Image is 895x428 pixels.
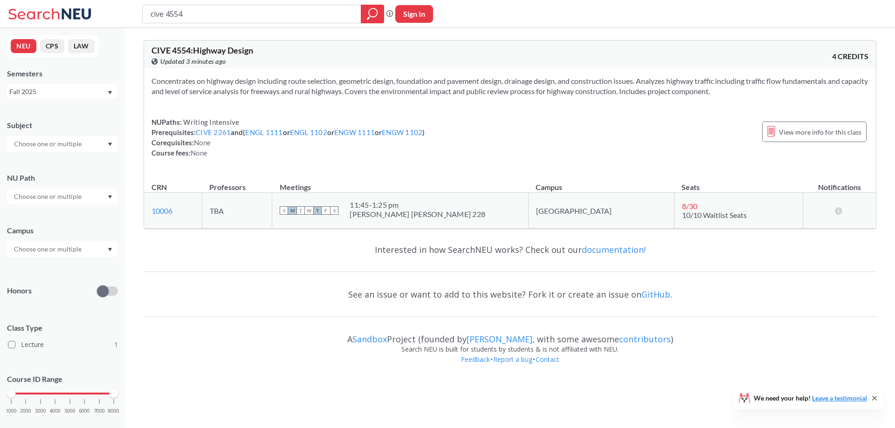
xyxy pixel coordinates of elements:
[7,173,118,183] div: NU Path
[674,173,803,193] th: Seats
[144,236,876,263] div: Interested in how SearchNEU works? Check out our
[151,182,167,192] div: CRN
[108,408,119,414] span: 8000
[350,210,485,219] div: [PERSON_NAME] [PERSON_NAME] 228
[330,206,338,215] span: S
[202,173,272,193] th: Professors
[20,408,31,414] span: 2000
[7,136,118,152] div: Dropdown arrow
[779,126,861,138] span: View more info for this class
[7,84,118,99] div: Fall 2025Dropdown arrow
[582,244,646,255] a: documentation!
[395,5,433,23] button: Sign In
[528,193,674,229] td: [GEOGRAPHIC_DATA]
[151,206,172,215] a: 10006
[803,173,876,193] th: Notifications
[382,128,422,136] a: ENGW 1102
[7,189,118,204] div: Dropdown arrow
[202,193,272,229] td: TBA
[367,7,378,20] svg: magnifying glass
[144,344,876,354] div: Search NEU is built for students by students & is not affiliated with NEU.
[9,191,88,202] input: Choose one or multiple
[682,202,697,211] span: 8 / 30
[108,91,112,95] svg: Dropdown arrow
[272,173,529,193] th: Meetings
[812,394,867,402] a: Leave a testimonial
[641,289,670,300] a: GitHub
[8,339,118,351] label: Lecture
[461,355,490,364] a: Feedback
[7,68,118,79] div: Semesters
[535,355,560,364] a: Contact
[191,149,207,157] span: None
[9,87,107,97] div: Fall 2025
[296,206,305,215] span: T
[49,408,61,414] span: 4000
[305,206,313,215] span: W
[467,333,532,345] a: [PERSON_NAME]
[290,128,327,136] a: ENGL 1102
[7,323,118,333] span: Class Type
[108,248,112,251] svg: Dropdown arrow
[528,173,674,193] th: Campus
[7,120,118,130] div: Subject
[144,354,876,379] div: • •
[245,128,282,136] a: ENGL 1111
[151,76,868,96] section: Concentrates on highway design including route selection, geometric design, foundation and paveme...
[151,45,253,55] span: CIVE 4554 : Highway Design
[40,39,64,53] button: CPS
[94,408,105,414] span: 7000
[144,326,876,344] div: A Project (founded by , with some awesome )
[11,39,36,53] button: NEU
[150,6,354,22] input: Class, professor, course number, "phrase"
[6,408,17,414] span: 1000
[288,206,296,215] span: M
[7,241,118,257] div: Dropdown arrow
[7,374,118,385] p: Course ID Range
[754,395,867,401] span: We need your help!
[322,206,330,215] span: F
[350,200,485,210] div: 11:45 - 1:25 pm
[280,206,288,215] span: S
[7,285,32,296] p: Honors
[313,206,322,215] span: T
[352,333,387,345] a: Sandbox
[35,408,46,414] span: 3000
[619,333,671,345] a: contributors
[114,340,118,350] span: 1
[108,143,112,146] svg: Dropdown arrow
[182,118,240,126] span: Writing Intensive
[9,138,88,149] input: Choose one or multiple
[68,39,95,53] button: LAW
[9,244,88,255] input: Choose one or multiple
[64,408,76,414] span: 5000
[151,117,425,158] div: NUPaths: Prerequisites: and ( or or or ) Corequisites: Course fees:
[832,51,868,61] span: 4 CREDITS
[682,211,747,219] span: 10/10 Waitlist Seats
[196,128,231,136] a: CIVE 2261
[7,225,118,236] div: Campus
[108,195,112,199] svg: Dropdown arrow
[334,128,375,136] a: ENGW 1111
[144,281,876,308] div: See an issue or want to add to this website? Fork it or create an issue on .
[194,138,211,147] span: None
[160,56,226,67] span: Updated 3 minutes ago
[493,355,533,364] a: Report a bug
[79,408,90,414] span: 6000
[361,5,384,23] div: magnifying glass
